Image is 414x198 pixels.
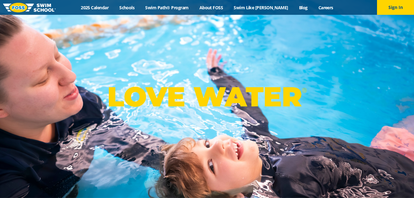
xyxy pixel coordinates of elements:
[313,5,338,10] a: Careers
[76,5,114,10] a: 2025 Calendar
[3,3,56,12] img: FOSS Swim School Logo
[293,5,313,10] a: Blog
[140,5,194,10] a: Swim Path® Program
[107,80,307,113] p: LOVE WATER
[194,5,228,10] a: About FOSS
[228,5,294,10] a: Swim Like [PERSON_NAME]
[114,5,140,10] a: Schools
[302,86,307,94] sup: ®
